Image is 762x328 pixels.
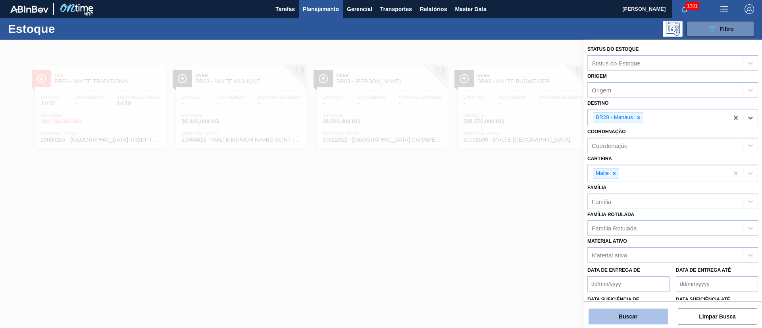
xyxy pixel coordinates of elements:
[592,252,627,259] div: Material ativo
[587,129,626,134] label: Coordenação
[587,100,608,106] label: Destino
[347,4,372,14] span: Gerencial
[593,113,634,123] div: BR28 - Manaus
[380,4,412,14] span: Transportes
[592,86,611,93] div: Origem
[676,267,731,273] label: Data de Entrega até
[587,238,627,244] label: Material ativo
[303,4,339,14] span: Planejamento
[587,267,640,273] label: Data de Entrega de
[275,4,295,14] span: Tarefas
[593,169,610,178] div: Malte
[587,276,670,292] input: dd/mm/yyyy
[720,26,734,32] span: Filtro
[455,4,486,14] span: Master Data
[663,21,683,37] div: Pogramando: nenhum usuário selecionado
[592,198,611,205] div: Família
[587,73,607,79] label: Origem
[745,4,754,14] img: Logout
[8,24,127,33] h1: Estoque
[676,276,758,292] input: dd/mm/yyyy
[587,297,639,302] label: Data suficiência de
[587,212,634,217] label: Família Rotulada
[592,59,641,66] div: Status do Estoque
[592,225,637,232] div: Família Rotulada
[587,156,612,161] label: Carteira
[719,4,729,14] img: userActions
[672,4,697,15] button: Notificações
[687,21,754,37] button: Filtro
[587,46,639,52] label: Status do Estoque
[10,6,48,13] img: TNhmsLtSVTkK8tSr43FrP2fwEKptu5GPRR3wAAAABJRU5ErkJggg==
[420,4,447,14] span: Relatórios
[685,2,699,10] span: 1301
[587,185,606,190] label: Família
[676,297,730,302] label: Data suficiência até
[592,142,627,149] div: Coordenação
